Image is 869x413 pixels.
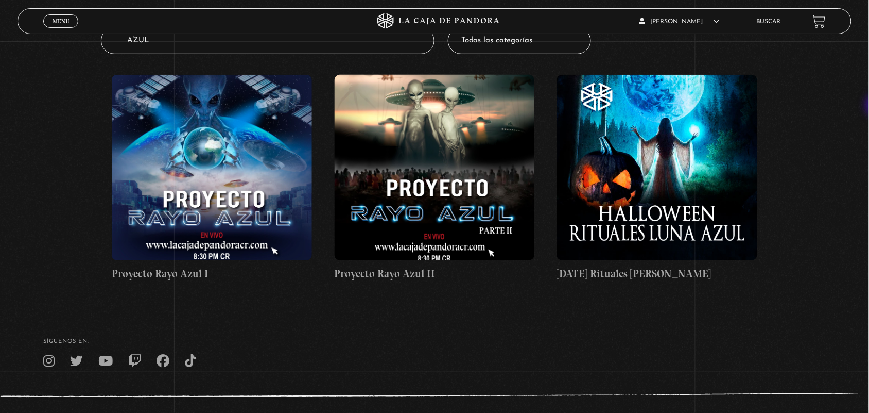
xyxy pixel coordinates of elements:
a: [DATE] Rituales [PERSON_NAME] [557,75,757,282]
h4: Categorías [448,4,591,27]
h4: Proyecto Rayo Azul II [335,266,535,282]
a: Buscar [757,19,781,25]
a: Proyecto Rayo Azul I [112,75,312,282]
span: Menu [53,18,69,24]
h4: SÍguenos en: [43,339,825,344]
h4: Proyecto Rayo Azul I [112,266,312,282]
a: Proyecto Rayo Azul II [335,75,535,282]
h4: Buscar por nombre [101,4,434,27]
span: Cerrar [49,27,73,34]
h4: [DATE] Rituales [PERSON_NAME] [557,266,757,282]
span: [PERSON_NAME] [639,19,720,25]
a: View your shopping cart [812,14,826,28]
